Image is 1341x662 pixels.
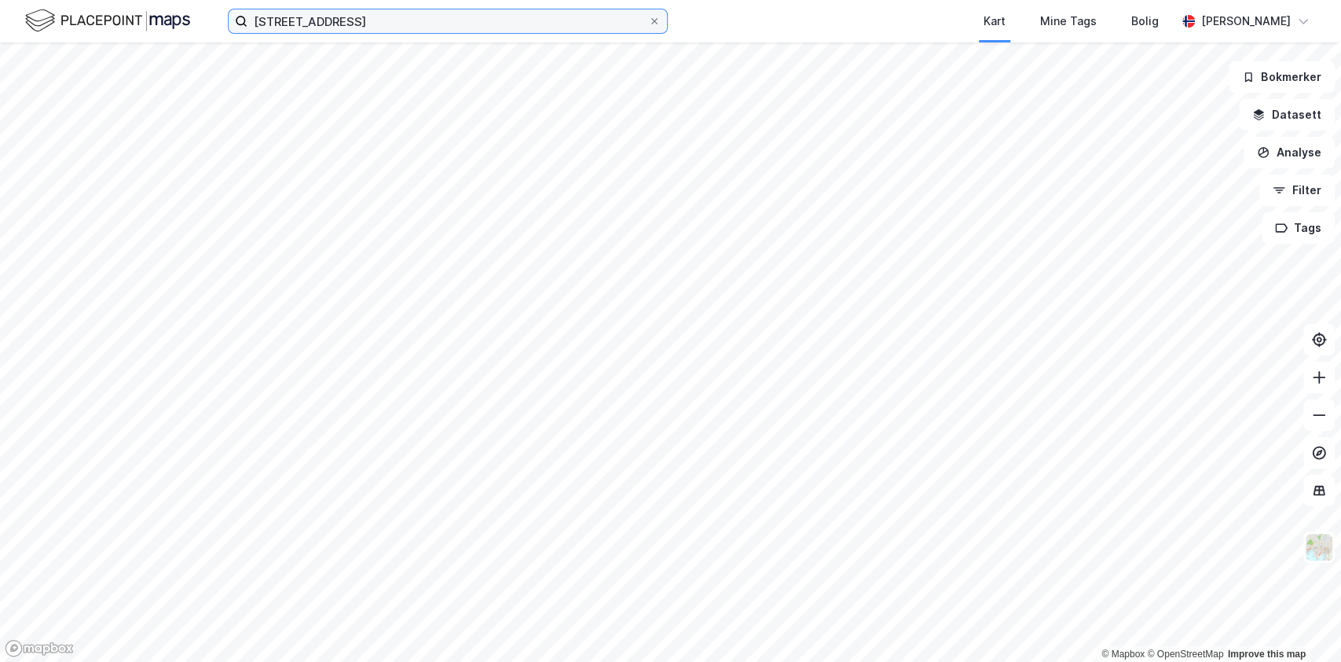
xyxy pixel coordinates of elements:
button: Bokmerker [1229,61,1335,93]
button: Filter [1259,175,1335,206]
iframe: Chat Widget [1262,587,1341,662]
a: Improve this map [1228,649,1306,660]
button: Datasett [1239,99,1335,131]
div: Kart [984,12,1006,31]
img: logo.f888ab2527a4732fd821a326f86c7f29.svg [25,7,190,35]
button: Analyse [1244,137,1335,168]
div: Mine Tags [1040,12,1097,31]
button: Tags [1262,212,1335,244]
div: Bolig [1131,12,1159,31]
a: Mapbox homepage [5,639,74,657]
div: [PERSON_NAME] [1201,12,1291,31]
a: OpenStreetMap [1147,649,1223,660]
img: Z [1304,532,1334,562]
a: Mapbox [1101,649,1145,660]
div: Kontrollprogram for chat [1262,587,1341,662]
input: Søk på adresse, matrikkel, gårdeiere, leietakere eller personer [247,9,648,33]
